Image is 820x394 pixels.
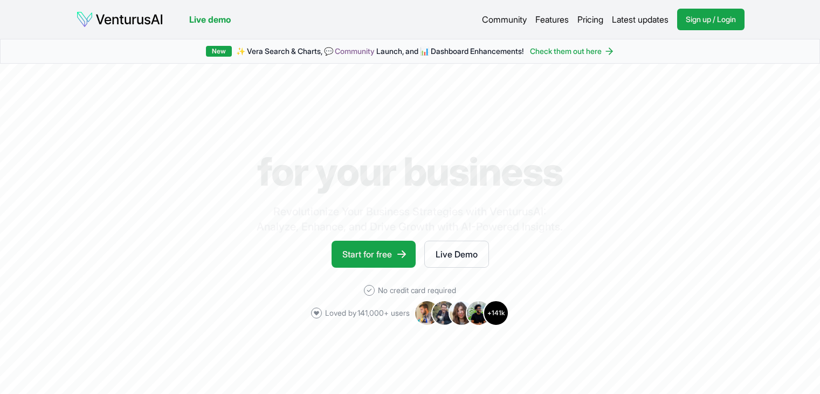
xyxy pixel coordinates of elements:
img: logo [76,11,163,28]
img: Avatar 1 [414,300,440,326]
a: Community [335,46,375,56]
a: Live demo [189,13,231,26]
a: Community [482,13,527,26]
a: Check them out here [530,46,615,57]
a: Live Demo [424,241,489,268]
img: Avatar 4 [466,300,492,326]
span: ✨ Vera Search & Charts, 💬 Launch, and 📊 Dashboard Enhancements! [236,46,523,57]
span: Sign up / Login [686,14,736,25]
img: Avatar 2 [431,300,457,326]
div: New [206,46,232,57]
img: Avatar 3 [449,300,474,326]
a: Pricing [577,13,603,26]
a: Start for free [332,241,416,268]
a: Sign up / Login [677,9,745,30]
a: Features [535,13,569,26]
a: Latest updates [612,13,669,26]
